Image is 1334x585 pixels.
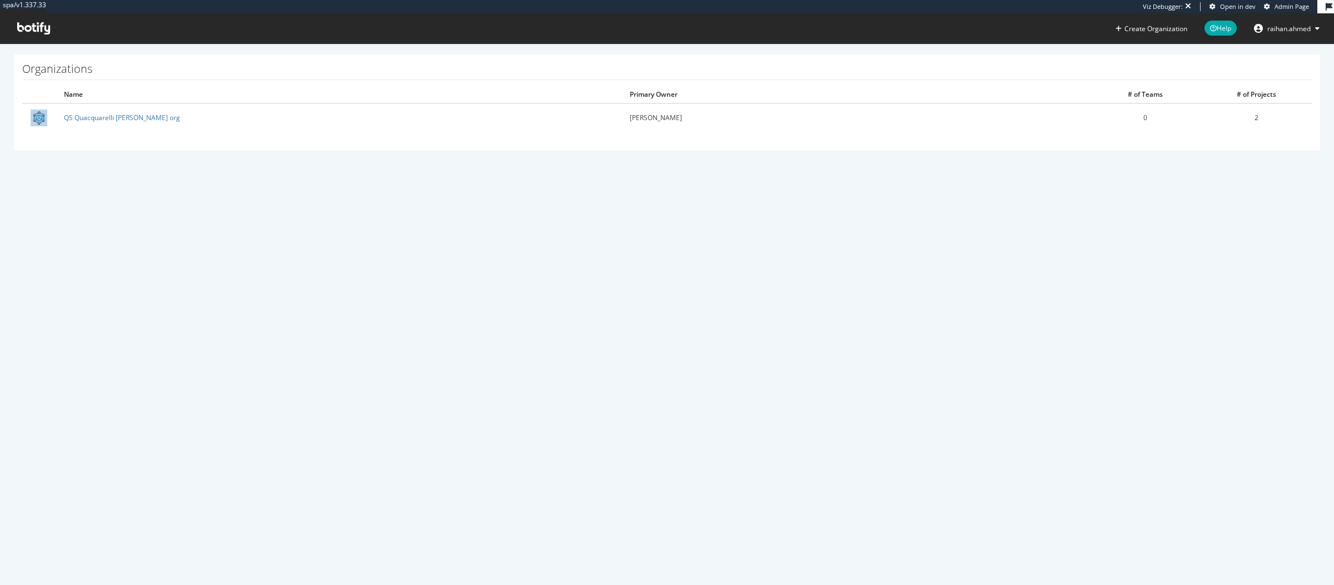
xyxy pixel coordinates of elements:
div: Viz Debugger: [1143,2,1183,11]
a: Open in dev [1209,2,1256,11]
h1: Organizations [22,63,1312,80]
a: Admin Page [1264,2,1309,11]
span: raihan.ahmed [1267,24,1311,33]
span: Admin Page [1275,2,1309,11]
button: raihan.ahmed [1245,19,1328,37]
span: Help [1204,21,1237,36]
a: QS Quacquarelli [PERSON_NAME] org [64,113,180,122]
img: QS Quacquarelli Symonds org [31,110,47,126]
th: Primary Owner [621,86,1089,103]
td: [PERSON_NAME] [621,103,1089,131]
td: 2 [1201,103,1312,131]
th: # of Teams [1089,86,1201,103]
button: Create Organization [1115,23,1188,34]
span: Open in dev [1220,2,1256,11]
td: 0 [1089,103,1201,131]
th: Name [56,86,621,103]
th: # of Projects [1201,86,1312,103]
